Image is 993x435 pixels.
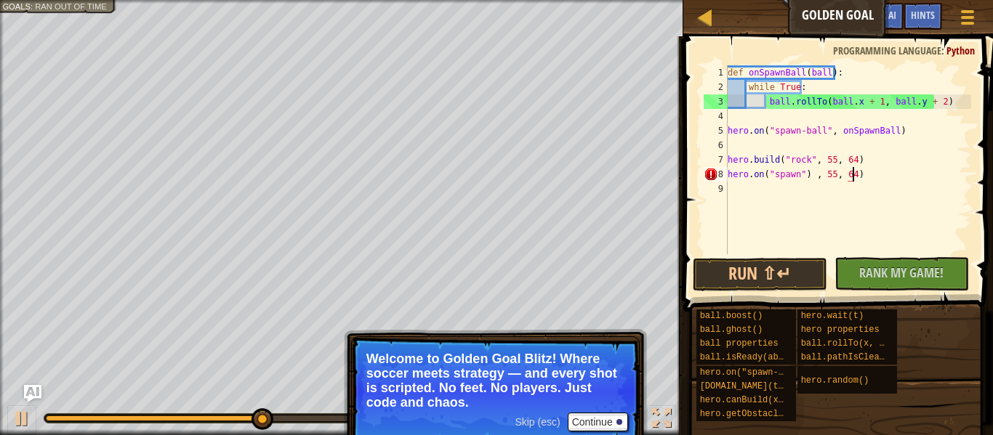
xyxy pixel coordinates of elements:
div: 6 [704,138,728,153]
span: ball.boost() [700,311,763,321]
span: ball.rollTo(x, y) [801,338,890,349]
span: ball properties [700,338,779,349]
span: Ask AI [872,8,896,22]
div: 4 [704,109,728,123]
span: Skip (esc) [515,416,560,428]
button: Run ⇧↵ [693,258,827,291]
button: Rank My Game! [835,257,969,290]
button: Toggle fullscreen [647,405,676,435]
div: 7 [704,153,728,167]
span: Hints [911,8,935,22]
span: : [31,1,35,11]
span: hero.random() [801,375,869,386]
button: Continue [568,412,628,431]
button: Ask AI [864,3,904,30]
div: 2 [704,80,728,94]
span: Goals [2,1,31,11]
span: ball.isReady(ability) [700,352,810,362]
span: : [941,44,946,57]
div: 3 [704,94,728,109]
span: ball.pathIsClear(x, y) [801,352,916,362]
span: Rank My Game! [859,264,944,282]
span: ball.ghost() [700,325,763,335]
button: Ctrl + P: Play [7,405,36,435]
span: hero.on("spawn-ball", f) [700,367,826,378]
span: [DOMAIN_NAME](type, x, y) [700,381,831,391]
div: 1 [704,65,728,80]
span: Python [946,44,975,57]
span: Programming language [833,44,941,57]
p: Welcome to Golden Goal Blitz! Where soccer meets strategy — and every shot is scripted. No feet. ... [366,351,624,410]
div: 8 [704,167,728,182]
div: 5 [704,123,728,138]
button: Ask AI [24,385,41,402]
span: hero.canBuild(x, y) [700,395,800,405]
button: Show game menu [949,3,986,37]
span: hero.getObstacleAt(x, y) [700,409,826,419]
div: 9 [704,182,728,196]
span: hero properties [801,325,880,335]
span: Ran out of time [35,1,107,11]
span: hero.wait(t) [801,311,864,321]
